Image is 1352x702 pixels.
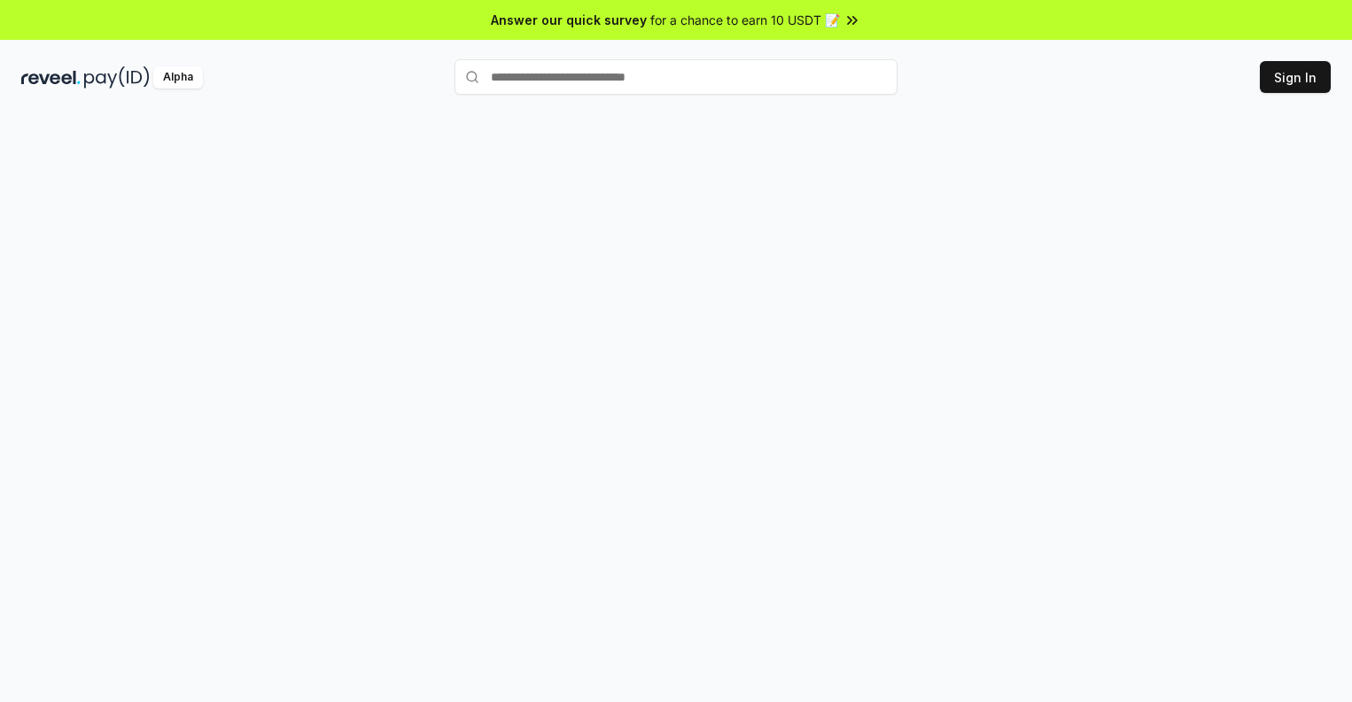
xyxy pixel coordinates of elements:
[21,66,81,89] img: reveel_dark
[491,11,647,29] span: Answer our quick survey
[84,66,150,89] img: pay_id
[153,66,203,89] div: Alpha
[650,11,840,29] span: for a chance to earn 10 USDT 📝
[1260,61,1331,93] button: Sign In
